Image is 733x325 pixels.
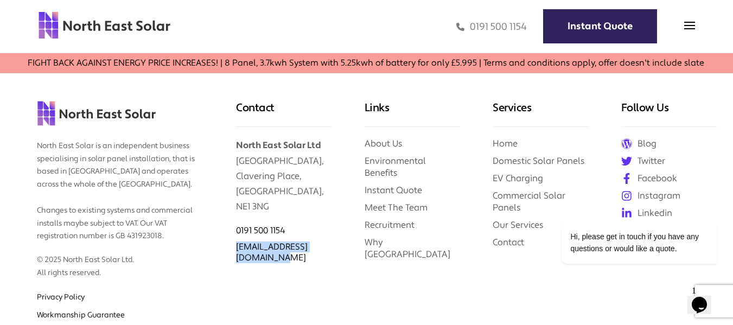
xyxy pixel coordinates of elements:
a: EV Charging [493,173,543,184]
img: phone icon [456,21,464,33]
a: Why [GEOGRAPHIC_DATA] [365,237,450,260]
img: north east solar logo [37,100,156,126]
a: Workmanship Guarantee [37,310,125,320]
a: Meet The Team [365,202,428,213]
a: Our Services [493,219,544,231]
img: menu icon [684,20,695,31]
a: About Us [365,138,403,149]
a: Home [493,138,518,149]
a: Environmental Benefits [365,155,426,179]
p: North East Solar is an independent business specialising in solar panel installation, that is bas... [37,129,204,243]
b: North East Solar Ltd [236,139,321,151]
h3: Services [493,100,588,127]
h3: Contact [236,100,332,127]
iframe: chat widget [687,282,722,314]
a: 0191 500 1154 [456,21,527,33]
a: Instant Quote [543,9,657,43]
h3: Links [365,100,460,127]
a: Contact [493,237,524,248]
a: [EMAIL_ADDRESS][DOMAIN_NAME] [236,241,308,263]
a: Commercial Solar Panels [493,190,565,213]
a: Instant Quote [365,184,422,196]
a: Recruitment [365,219,415,231]
a: Privacy Policy [37,292,85,302]
p: [GEOGRAPHIC_DATA], Clavering Place, [GEOGRAPHIC_DATA], NE1 3NG [236,127,332,214]
iframe: chat widget [527,124,722,276]
img: north east solar logo [38,11,171,40]
a: Domestic Solar Panels [493,155,585,167]
a: 0191 500 1154 [236,225,285,236]
h3: Follow Us [621,100,717,127]
p: © 2025 North East Solar Ltd. All rights reserved. [37,243,204,280]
